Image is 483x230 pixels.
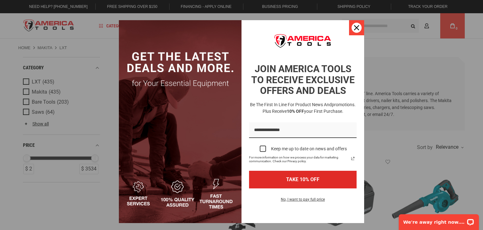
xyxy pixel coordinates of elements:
span: promotions. Plus receive your first purchase. [263,102,356,114]
span: For more information on how we process your data for marketing communication. Check our Privacy p... [249,156,349,163]
div: Keep me up to date on news and offers [271,146,347,152]
svg: link icon [349,155,357,162]
strong: 10% OFF [287,109,304,114]
strong: JOIN AMERICA TOOLS TO RECEIVE EXCLUSIVE OFFERS AND DEALS [251,63,355,96]
svg: close icon [354,25,359,30]
input: Email field [249,122,357,138]
h3: Be the first in line for product news and [248,101,358,115]
a: Read our Privacy Policy [349,155,357,162]
button: TAKE 10% OFF [249,171,357,188]
button: No, I want to pay full price [276,196,330,207]
iframe: LiveChat chat widget [395,210,483,230]
button: Close [349,20,364,35]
